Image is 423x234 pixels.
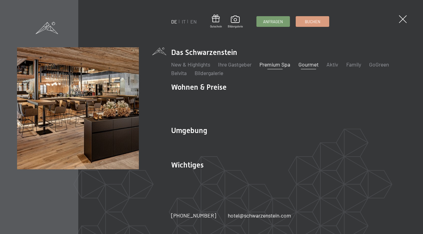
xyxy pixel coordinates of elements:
span: Bildergalerie [228,25,243,28]
a: IT [182,19,186,24]
a: Premium Spa [259,61,290,68]
span: Anfragen [263,19,283,24]
a: Aktiv [326,61,338,68]
a: Gourmet [298,61,319,68]
a: hotel@schwarzenstein.com [228,212,291,219]
a: [PHONE_NUMBER] [171,212,216,219]
a: Ihre Gastgeber [218,61,252,68]
a: New & Highlights [171,61,210,68]
a: Bildergalerie [195,70,223,76]
a: Belvita [171,70,187,76]
a: EN [190,19,197,24]
a: GoGreen [369,61,389,68]
a: Bildergalerie [228,16,243,28]
a: Gutschein [210,15,222,28]
span: Buchen [305,19,320,24]
a: Family [346,61,361,68]
a: DE [171,19,177,24]
span: [PHONE_NUMBER] [171,212,216,219]
a: Anfragen [257,16,290,27]
span: Gutschein [210,25,222,28]
a: Buchen [296,16,329,27]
